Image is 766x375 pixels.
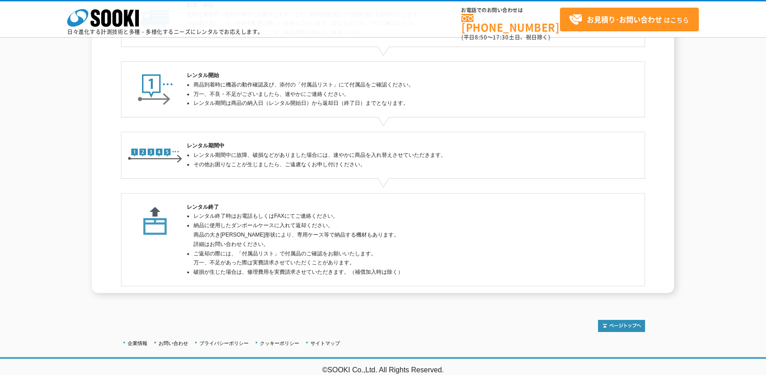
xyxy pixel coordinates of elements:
h2: レンタル開始 [187,71,579,80]
li: 納品に使用したダンボールケースに入れて返却ください。 商品の大き[PERSON_NAME]形状により、専用ケース等で納品する機材もあります。 詳細はお問い合わせください。 [194,221,579,249]
a: 企業情報 [128,341,147,346]
li: レンタル終了時はお電話もしくはFAXにてご連絡ください。 [194,211,579,221]
span: (平日 ～ 土日、祝日除く) [461,33,550,41]
li: 破損が生じた場合は、修理費用を実費請求させていただきます。（補償加入時は除く） [194,267,579,277]
a: プライバシーポリシー [199,341,249,346]
a: クッキーポリシー [260,341,299,346]
img: レンタル開始 [128,71,183,105]
h2: レンタル終了 [187,203,579,212]
li: 万一、不良・不足がございましたら、速やかにご連絡ください。 [194,90,579,99]
span: はこちら [569,13,689,26]
li: レンタル期間は商品の納入日（レンタル開始日）から返却日（終了日）までとなります。 [194,99,579,108]
h2: レンタル期間中 [187,141,579,151]
img: レンタル終了 [128,203,183,237]
li: ご返却の際には、「付属品リスト」で付属品のご確認をお願いいたします。 万一、不足があった際は実費請求させていただくことがあります。 [194,249,579,268]
a: お見積り･お問い合わせはこちら [560,8,699,31]
strong: お見積り･お問い合わせ [587,14,662,25]
li: レンタル期間中に故障、破損などがありました場合には、速やかに商品を入れ替えさせていただきます。 [194,151,579,160]
img: レンタル期間中 [128,141,183,166]
span: 8:50 [475,33,487,41]
span: お電話でのお問い合わせは [461,8,560,13]
img: トップページへ [598,320,645,332]
span: 17:30 [493,33,509,41]
li: その他お困りなことが生じましたら、ご遠慮なくお申し付けください。 [194,160,579,169]
a: [PHONE_NUMBER] [461,14,560,32]
a: サイトマップ [310,341,340,346]
li: 商品到着時に機器の動作確認及び、添付の「付属品リスト」にて付属品をご確認ください。 [194,80,579,90]
p: 日々進化する計測技術と多種・多様化するニーズにレンタルでお応えします。 [67,29,263,34]
a: お問い合わせ [159,341,188,346]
